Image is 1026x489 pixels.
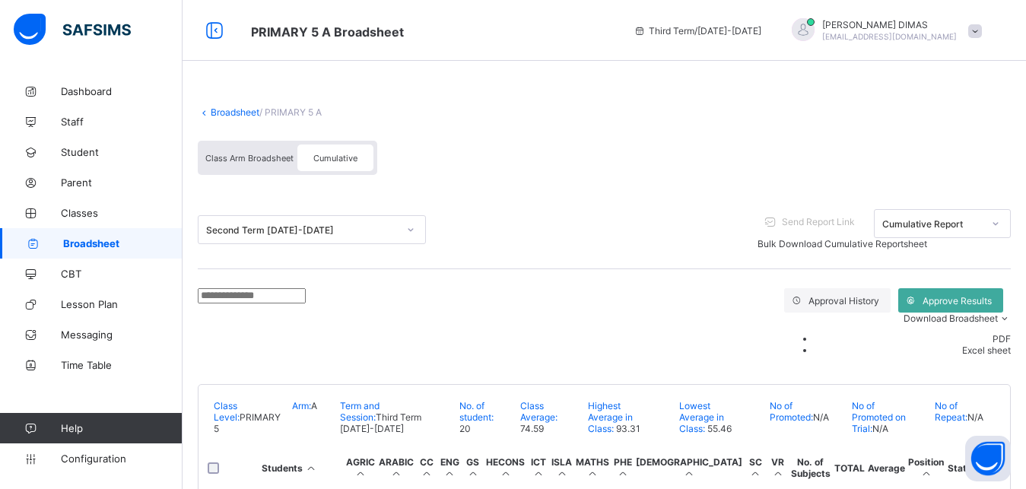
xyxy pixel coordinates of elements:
th: GS [462,451,484,484]
span: Parent [61,176,183,189]
i: Sort in Ascending Order [586,468,599,479]
span: N/A [813,411,829,423]
span: Staff [61,116,183,128]
i: Sort in Ascending Order [771,468,784,479]
span: Time Table [61,359,183,371]
span: Lesson Plan [61,298,183,310]
span: Class Arm Broadsheet [205,153,294,164]
span: PRIMARY 5 [214,411,281,434]
span: Class Average: [520,400,557,423]
span: 55.46 [705,423,732,434]
li: dropdown-list-item-text-1 [815,345,1011,356]
div: Second Term [DATE]-[DATE] [206,224,398,235]
th: No. of Subjects [789,451,832,484]
span: CBT [61,268,183,280]
button: Open asap [965,436,1011,481]
span: Broadsheet [63,237,183,249]
span: / PRIMARY 5 A [259,106,322,118]
i: Sort in Ascending Order [555,468,568,479]
span: Bulk Download Cumulative Reportsheet [758,238,927,249]
span: [PERSON_NAME] DIMAS [822,19,957,30]
th: AGRIC [345,451,376,484]
span: Highest Average in Class: [588,400,633,434]
span: [EMAIL_ADDRESS][DOMAIN_NAME] [822,32,957,41]
span: No. of student: [459,400,494,423]
span: 74.59 [520,423,544,434]
span: Help [61,422,182,434]
span: Arm: [292,400,311,411]
span: Dashboard [61,85,183,97]
th: ENG [439,451,460,484]
th: TOTAL [834,451,866,484]
span: Class Arm Broadsheet [251,24,404,40]
span: Lowest Average in Class: [679,400,724,434]
i: Sort in Ascending Order [466,468,479,479]
th: Status [947,451,978,484]
span: Configuration [61,452,182,465]
th: MATHS [575,451,611,484]
th: Position [907,451,945,484]
span: Approve Results [923,295,992,306]
span: Approval History [808,295,879,306]
i: Sort in Ascending Order [616,468,629,479]
th: Average [867,451,906,484]
span: Send Report Link [782,216,855,227]
span: Third Term [DATE]-[DATE] [340,411,421,434]
i: Sort in Ascending Order [443,468,456,479]
span: N/A [872,423,888,434]
div: WILSONDIMAS [777,18,989,43]
th: SC [745,451,767,484]
span: 20 [459,423,471,434]
a: Broadsheet [211,106,259,118]
th: HECONS [485,451,526,484]
span: session/term information [634,25,761,37]
span: Classes [61,207,183,219]
i: Sort in Ascending Order [920,468,932,479]
i: Sort in Ascending Order [390,468,403,479]
th: PHE [612,451,634,484]
span: No of Promoted: [770,400,813,423]
span: Term and Session: [340,400,380,423]
i: Sort Ascending [305,462,318,474]
i: Sort in Ascending Order [532,468,545,479]
span: No of Promoted on Trial: [852,400,906,434]
span: 93.31 [614,423,640,434]
th: ICT [528,451,549,484]
div: Cumulative Report [882,218,983,230]
span: N/A [967,411,983,423]
span: A [311,400,317,411]
th: ISLA [551,451,573,484]
span: Messaging [61,329,183,341]
i: Sort in Ascending Order [749,468,762,479]
th: [DEMOGRAPHIC_DATA] [635,451,744,484]
th: ARABIC [378,451,415,484]
span: Student [61,146,183,158]
th: CC [417,451,438,484]
li: dropdown-list-item-text-0 [815,333,1011,345]
th: Students [236,451,344,484]
span: Cumulative [313,153,357,164]
i: Sort in Ascending Order [354,468,367,479]
span: Download Broadsheet [904,313,998,324]
i: Sort in Ascending Order [683,468,696,479]
img: safsims [14,14,131,46]
i: Sort in Ascending Order [421,468,434,479]
span: No of Repeat: [935,400,967,423]
th: VR [767,451,788,484]
span: Class Level: [214,400,240,423]
i: Sort in Ascending Order [499,468,512,479]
